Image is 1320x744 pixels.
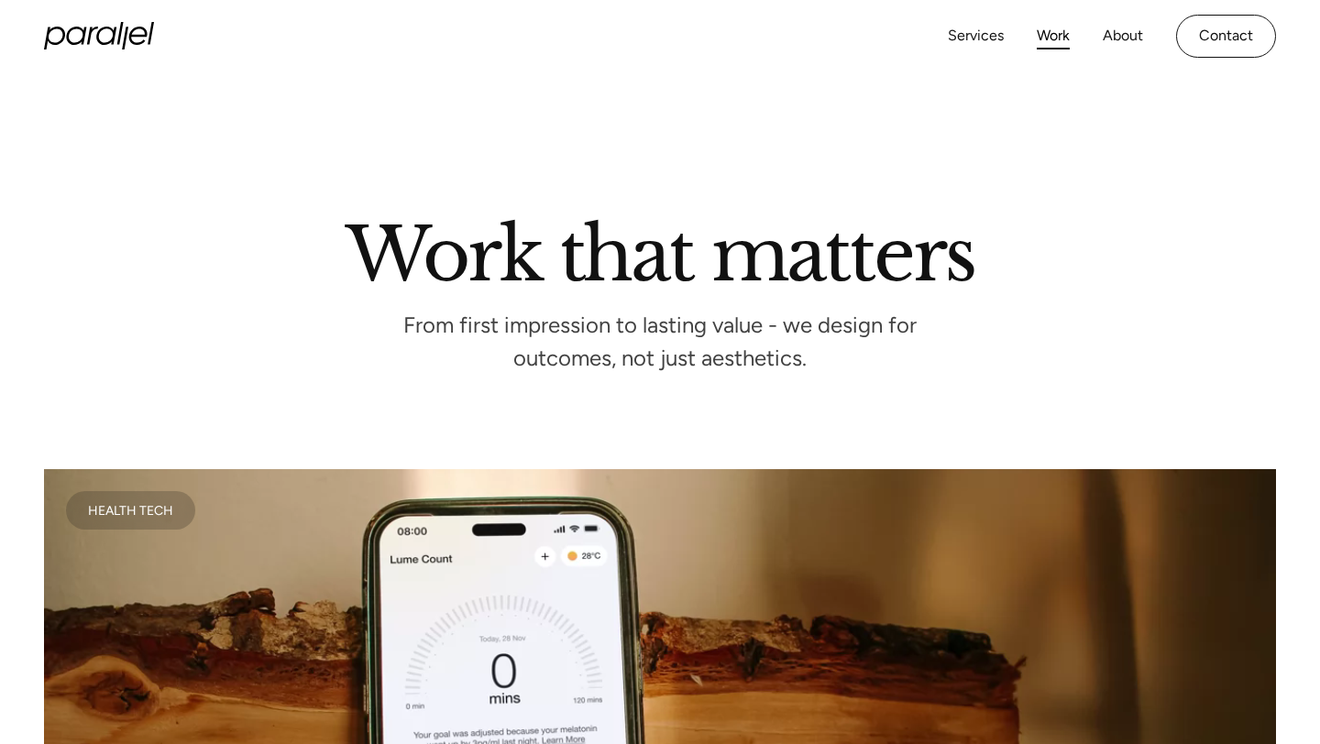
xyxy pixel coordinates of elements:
[385,318,935,367] p: From first impression to lasting value - we design for outcomes, not just aesthetics.
[1176,15,1276,58] a: Contact
[948,23,1004,49] a: Services
[88,506,173,515] div: Health Tech
[137,219,1182,281] h2: Work that matters
[44,22,154,49] a: home
[1037,23,1070,49] a: Work
[1103,23,1143,49] a: About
